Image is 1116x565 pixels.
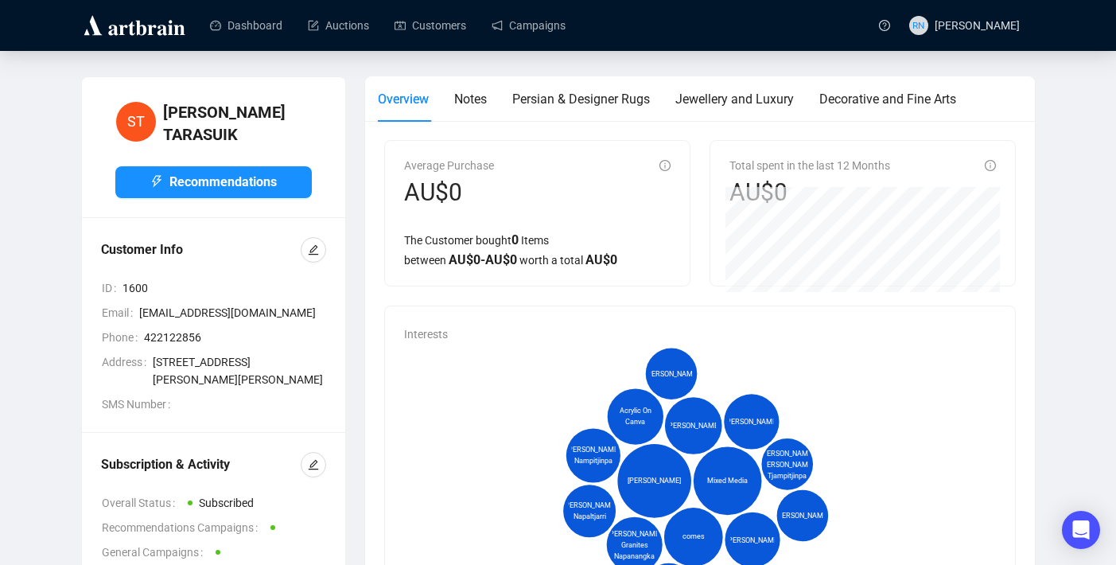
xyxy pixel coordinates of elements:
[667,420,720,431] span: [PERSON_NAME]
[127,111,145,133] span: ST
[102,279,122,297] span: ID
[729,159,890,172] span: Total spent in the last 12 Months
[912,18,925,33] span: RN
[139,304,326,321] span: [EMAIL_ADDRESS][DOMAIN_NAME]
[163,101,312,146] h4: [PERSON_NAME] TARASUIK
[512,92,650,107] span: Persian & Designer Rugs
[404,177,494,208] div: AU$0
[153,353,326,388] span: [STREET_ADDRESS][PERSON_NAME][PERSON_NAME]
[115,166,312,198] button: Recommendations
[725,534,779,545] span: [PERSON_NAME]
[449,252,517,267] span: AU$ 0 - AU$ 0
[308,244,319,255] span: edit
[644,368,698,380] span: [PERSON_NAME]
[81,13,188,38] img: logo
[511,232,519,247] span: 0
[985,160,996,171] span: info-circle
[776,510,829,521] span: [PERSON_NAME]
[102,519,264,536] span: Recommendations Campaigns
[102,494,181,512] span: Overall Status
[199,497,254,509] span: Subscribed
[308,5,369,46] a: Auctions
[101,240,301,259] div: Customer Info
[210,5,282,46] a: Dashboard
[585,252,617,267] span: AU$ 0
[122,279,326,297] span: 1600
[725,416,778,427] span: [PERSON_NAME]
[308,459,319,470] span: edit
[404,328,448,341] span: Interests
[879,20,890,31] span: question-circle
[819,92,956,107] span: Decorative and Fine Arts
[101,455,301,474] div: Subscription & Activity
[492,5,566,46] a: Campaigns
[612,406,657,428] span: Acrylic On Canva
[395,5,466,46] a: Customers
[608,528,661,562] span: [PERSON_NAME] Granites Napanangka
[102,395,177,413] span: SMS Number
[102,304,139,321] span: Email
[562,500,616,522] span: [PERSON_NAME] Napaltjarri
[935,19,1020,32] span: [PERSON_NAME]
[707,475,748,486] span: Mixed Media
[102,329,144,346] span: Phone
[144,329,326,346] span: 422122856
[150,175,163,188] span: thunderbolt
[404,159,494,172] span: Average Purchase
[675,92,794,107] span: Jewellery and Luxury
[378,92,429,107] span: Overview
[628,475,681,486] span: [PERSON_NAME]
[760,447,814,481] span: [PERSON_NAME] [PERSON_NAME] Tjampitjinpa
[566,444,620,466] span: [PERSON_NAME] Nampitjinpa
[682,532,704,543] span: comes
[729,177,890,208] div: AU$0
[659,160,671,171] span: info-circle
[102,353,153,388] span: Address
[454,92,487,107] span: Notes
[169,172,277,192] span: Recommendations
[102,544,209,561] span: General Campaigns
[1062,511,1100,549] div: Open Intercom Messenger
[404,230,671,270] div: The Customer bought Items between worth a total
